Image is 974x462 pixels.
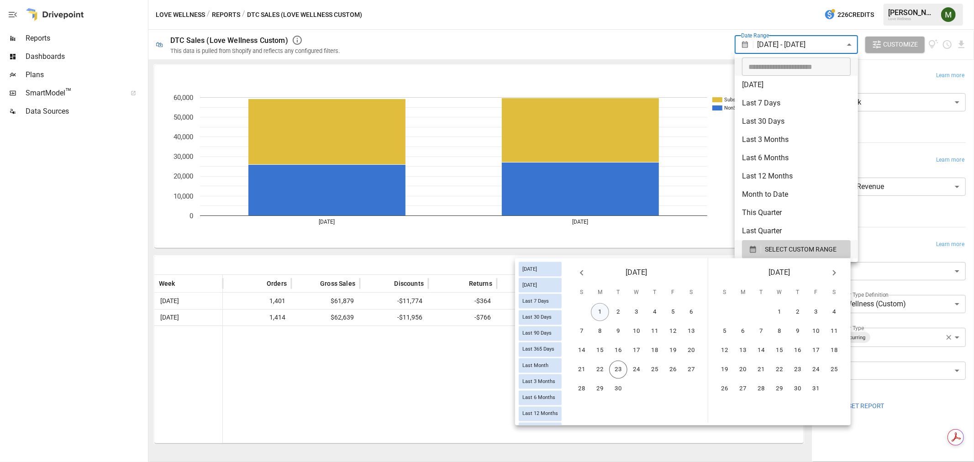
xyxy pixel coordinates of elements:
button: 22 [770,361,789,379]
span: Saturday [683,284,700,302]
span: Tuesday [753,284,769,302]
span: Last 365 Days [519,346,558,352]
span: Thursday [790,284,806,302]
span: [DATE] [519,266,541,272]
button: 1 [591,303,609,321]
button: 9 [609,322,627,341]
button: 13 [682,322,700,341]
li: This Quarter [735,204,858,222]
span: Friday [665,284,681,302]
span: Last 3 Months [519,378,559,384]
span: Last 7 Days [519,298,553,304]
li: Month to Date [735,185,858,204]
span: Saturday [826,284,842,302]
button: 18 [646,341,664,360]
button: 24 [807,361,825,379]
span: Monday [735,284,751,302]
span: Sunday [716,284,733,302]
button: 5 [716,322,734,341]
li: Last 3 Months [735,131,858,149]
span: [DATE] [769,267,790,279]
button: 17 [807,341,825,360]
button: 20 [734,361,752,379]
button: 14 [752,341,770,360]
button: 6 [734,322,752,341]
button: 29 [770,380,789,398]
button: 19 [664,341,682,360]
button: 15 [770,341,789,360]
button: 23 [609,361,627,379]
button: 25 [825,361,843,379]
span: Thursday [647,284,663,302]
span: Last 6 Months [519,395,559,401]
button: 3 [807,303,825,321]
button: 14 [573,341,591,360]
span: Last Month [519,362,552,368]
button: 30 [609,380,627,398]
button: 23 [789,361,807,379]
li: Last 30 Days [735,112,858,131]
div: Last 3 Months [519,374,562,389]
button: 12 [716,341,734,360]
button: 26 [664,361,682,379]
button: 31 [807,380,825,398]
span: Wednesday [628,284,645,302]
div: Last 30 Days [519,310,562,325]
span: [DATE] [519,282,541,288]
button: SELECT CUSTOM RANGE [742,240,851,258]
li: Last 12 Months [735,167,858,185]
button: 19 [716,361,734,379]
button: 22 [591,361,609,379]
button: 5 [664,303,682,321]
button: 10 [627,322,646,341]
button: 24 [627,361,646,379]
button: 12 [664,322,682,341]
div: [DATE] [519,262,562,277]
button: 8 [591,322,609,341]
span: Wednesday [771,284,788,302]
button: 27 [682,361,700,379]
div: Last 12 Months [519,406,562,421]
button: 27 [734,380,752,398]
button: 15 [591,341,609,360]
div: Last Year [519,422,562,437]
button: 4 [646,303,664,321]
button: 7 [573,322,591,341]
button: 9 [789,322,807,341]
button: 13 [734,341,752,360]
button: 6 [682,303,700,321]
button: 25 [646,361,664,379]
button: 1 [770,303,789,321]
button: 20 [682,341,700,360]
div: Last Month [519,358,562,373]
span: Last 12 Months [519,411,562,417]
div: Last 90 Days [519,326,562,341]
button: 2 [609,303,627,321]
button: 21 [752,361,770,379]
button: 8 [770,322,789,341]
li: Last 7 Days [735,94,858,112]
button: Previous month [573,264,591,282]
button: 18 [825,341,843,360]
div: Last 7 Days [519,294,562,309]
li: [DATE] [735,76,858,94]
span: Last 30 Days [519,315,555,320]
div: Last 6 Months [519,390,562,405]
button: 28 [573,380,591,398]
button: 3 [627,303,646,321]
span: Sunday [574,284,590,302]
span: Monday [592,284,608,302]
button: 29 [591,380,609,398]
button: 2 [789,303,807,321]
span: [DATE] [626,267,648,279]
button: 10 [807,322,825,341]
button: 28 [752,380,770,398]
li: Last Quarter [735,222,858,240]
span: Friday [808,284,824,302]
span: Tuesday [610,284,627,302]
button: 16 [789,341,807,360]
button: 21 [573,361,591,379]
button: 11 [825,322,843,341]
button: 17 [627,341,646,360]
span: Last 90 Days [519,331,555,336]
